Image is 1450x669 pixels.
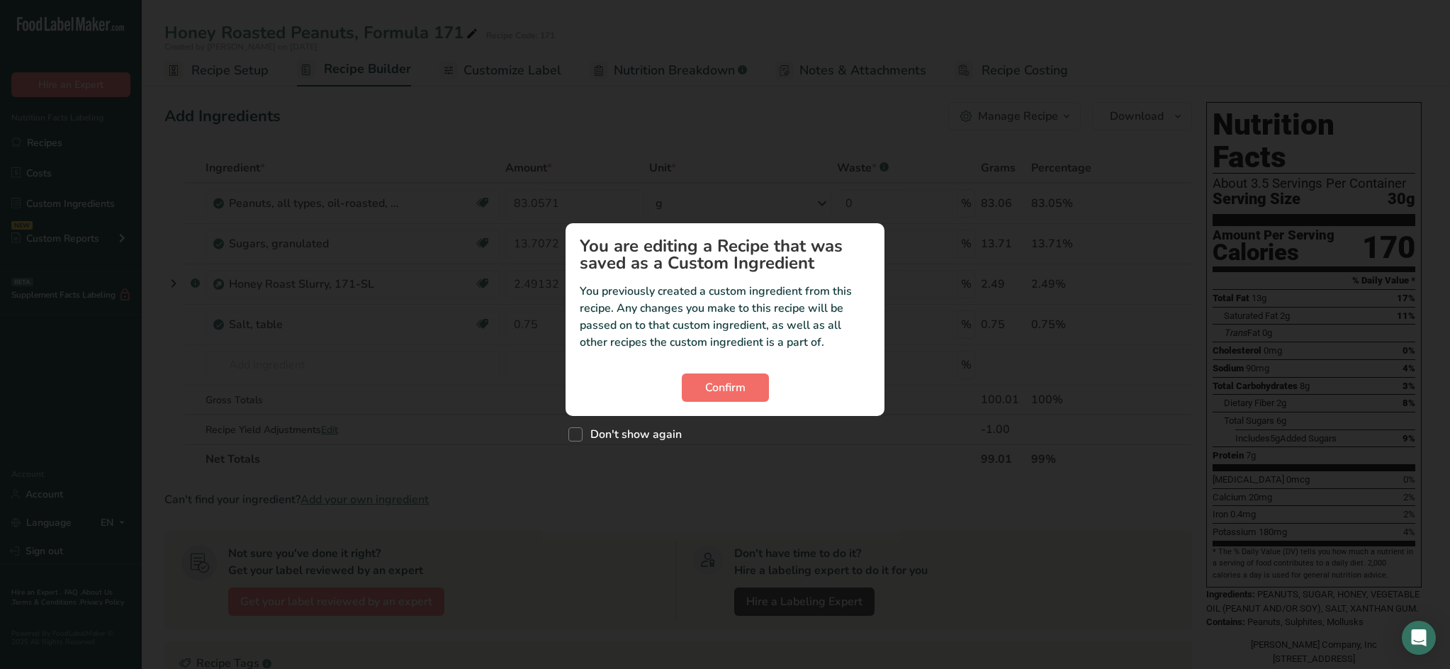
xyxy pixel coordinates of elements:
[583,427,682,442] span: Don't show again
[580,237,870,271] h1: You are editing a Recipe that was saved as a Custom Ingredient
[705,379,746,396] span: Confirm
[682,373,769,402] button: Confirm
[580,283,870,351] p: You previously created a custom ingredient from this recipe. Any changes you make to this recipe ...
[1402,621,1436,655] div: Open Intercom Messenger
